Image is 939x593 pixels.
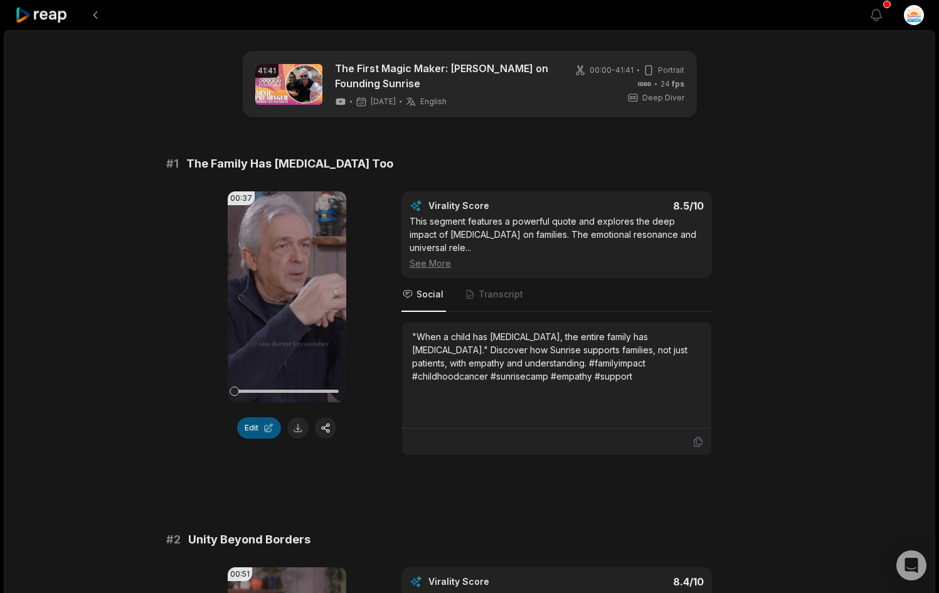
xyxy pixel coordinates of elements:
span: Deep Diver [642,92,684,104]
span: # 1 [166,155,179,173]
span: Unity Beyond Borders [188,531,310,548]
span: fps [672,79,684,88]
div: 8.4 /10 [569,575,704,588]
a: The First Magic Maker: [PERSON_NAME] on Founding Sunrise [335,61,551,91]
video: Your browser does not support mp4 format. [228,191,346,402]
span: The Family Has [MEDICAL_DATA] Too [186,155,393,173]
span: English [420,97,447,107]
div: This segment features a powerful quote and explores the deep impact of [MEDICAL_DATA] on families... [410,215,704,270]
span: [DATE] [371,97,396,107]
div: See More [410,257,704,270]
div: Open Intercom Messenger [896,550,926,580]
div: 8.5 /10 [569,200,704,212]
span: Portrait [658,65,684,76]
span: # 2 [166,531,181,548]
div: "When a child has [MEDICAL_DATA], the entire family has [MEDICAL_DATA]." Discover how Sunrise sup... [412,330,701,383]
div: Virality Score [428,200,563,212]
span: Social [416,288,443,301]
div: Virality Score [428,575,563,588]
span: 24 [660,78,684,90]
button: Edit [237,417,281,439]
nav: Tabs [401,278,712,312]
span: Transcript [479,288,523,301]
span: 00:00 - 41:41 [590,65,634,76]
